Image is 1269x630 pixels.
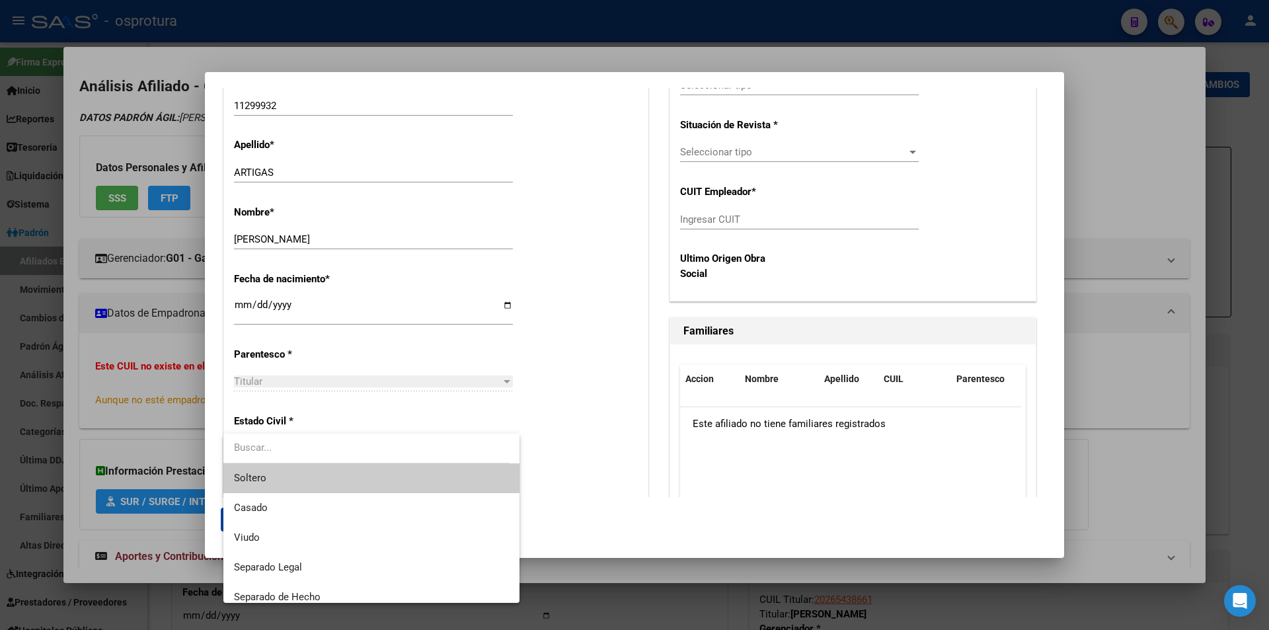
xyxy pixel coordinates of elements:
[223,433,510,463] input: dropdown search
[234,472,266,484] span: Soltero
[1224,585,1256,617] div: Open Intercom Messenger
[234,591,321,603] span: Separado de Hecho
[234,502,268,514] span: Casado
[234,532,260,543] span: Viudo
[234,561,302,573] span: Separado Legal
